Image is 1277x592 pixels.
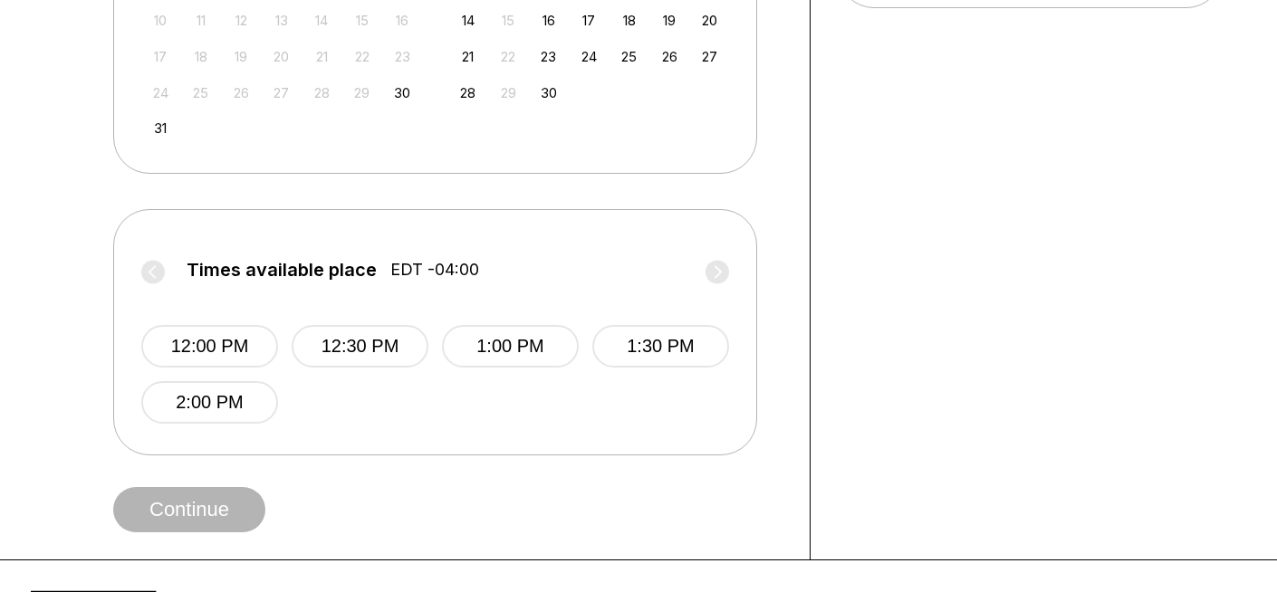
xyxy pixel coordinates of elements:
[658,8,682,33] div: Choose Friday, September 19th, 2025
[536,44,561,69] div: Choose Tuesday, September 23rd, 2025
[269,81,293,105] div: Not available Wednesday, August 27th, 2025
[229,81,254,105] div: Not available Tuesday, August 26th, 2025
[149,81,173,105] div: Not available Sunday, August 24th, 2025
[141,325,278,368] button: 12:00 PM
[390,44,415,69] div: Not available Saturday, August 23rd, 2025
[390,8,415,33] div: Not available Saturday, August 16th, 2025
[310,81,334,105] div: Not available Thursday, August 28th, 2025
[617,44,641,69] div: Choose Thursday, September 25th, 2025
[350,44,374,69] div: Not available Friday, August 22nd, 2025
[697,44,722,69] div: Choose Saturday, September 27th, 2025
[577,8,601,33] div: Choose Wednesday, September 17th, 2025
[577,44,601,69] div: Choose Wednesday, September 24th, 2025
[592,325,729,368] button: 1:30 PM
[697,8,722,33] div: Choose Saturday, September 20th, 2025
[229,44,254,69] div: Not available Tuesday, August 19th, 2025
[310,8,334,33] div: Not available Thursday, August 14th, 2025
[350,8,374,33] div: Not available Friday, August 15th, 2025
[187,260,377,280] span: Times available place
[229,8,254,33] div: Not available Tuesday, August 12th, 2025
[658,44,682,69] div: Choose Friday, September 26th, 2025
[442,325,579,368] button: 1:00 PM
[188,44,213,69] div: Not available Monday, August 18th, 2025
[188,8,213,33] div: Not available Monday, August 11th, 2025
[310,44,334,69] div: Not available Thursday, August 21st, 2025
[456,81,480,105] div: Choose Sunday, September 28th, 2025
[141,381,278,424] button: 2:00 PM
[496,8,521,33] div: Not available Monday, September 15th, 2025
[149,8,173,33] div: Not available Sunday, August 10th, 2025
[292,325,428,368] button: 12:30 PM
[456,44,480,69] div: Choose Sunday, September 21st, 2025
[350,81,374,105] div: Not available Friday, August 29th, 2025
[149,116,173,140] div: Choose Sunday, August 31st, 2025
[149,44,173,69] div: Not available Sunday, August 17th, 2025
[496,44,521,69] div: Not available Monday, September 22nd, 2025
[617,8,641,33] div: Choose Thursday, September 18th, 2025
[390,81,415,105] div: Choose Saturday, August 30th, 2025
[496,81,521,105] div: Not available Monday, September 29th, 2025
[188,81,213,105] div: Not available Monday, August 25th, 2025
[390,260,479,280] span: EDT -04:00
[536,81,561,105] div: Choose Tuesday, September 30th, 2025
[456,8,480,33] div: Choose Sunday, September 14th, 2025
[269,44,293,69] div: Not available Wednesday, August 20th, 2025
[269,8,293,33] div: Not available Wednesday, August 13th, 2025
[536,8,561,33] div: Choose Tuesday, September 16th, 2025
